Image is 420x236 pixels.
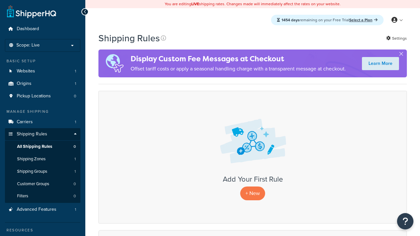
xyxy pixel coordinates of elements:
[5,141,80,153] li: All Shipping Rules
[5,190,80,202] a: Filters 0
[74,169,76,174] span: 1
[5,116,80,128] a: Carriers 1
[5,23,80,35] a: Dashboard
[17,193,28,199] span: Filters
[362,57,399,70] a: Learn More
[5,204,80,216] li: Advanced Features
[5,166,80,178] li: Shipping Groups
[98,32,160,45] h1: Shipping Rules
[75,207,76,212] span: 1
[5,65,80,77] a: Websites 1
[5,141,80,153] a: All Shipping Rules 0
[74,93,76,99] span: 0
[5,65,80,77] li: Websites
[17,26,39,32] span: Dashboard
[5,78,80,90] li: Origins
[17,93,51,99] span: Pickup Locations
[73,193,76,199] span: 0
[5,178,80,190] a: Customer Groups 0
[17,169,47,174] span: Shipping Groups
[16,43,40,48] span: Scope: Live
[5,128,80,203] li: Shipping Rules
[75,119,76,125] span: 1
[5,190,80,202] li: Filters
[73,144,76,149] span: 0
[5,153,80,165] a: Shipping Zones 1
[105,175,400,183] h3: Add Your First Rule
[73,181,76,187] span: 0
[191,1,199,7] b: LIVE
[5,166,80,178] a: Shipping Groups 1
[240,187,265,200] p: + New
[7,5,56,18] a: ShipperHQ Home
[17,181,49,187] span: Customer Groups
[17,156,46,162] span: Shipping Zones
[17,119,33,125] span: Carriers
[282,17,300,23] strong: 1454 days
[75,69,76,74] span: 1
[17,69,35,74] span: Websites
[17,207,56,212] span: Advanced Features
[5,90,80,102] li: Pickup Locations
[5,227,80,233] div: Resources
[271,15,384,25] div: remaining on your Free Trial
[131,53,346,64] h4: Display Custom Fee Messages at Checkout
[17,131,47,137] span: Shipping Rules
[5,116,80,128] li: Carriers
[5,58,80,64] div: Basic Setup
[5,78,80,90] a: Origins 1
[75,81,76,87] span: 1
[5,153,80,165] li: Shipping Zones
[5,204,80,216] a: Advanced Features 1
[17,81,31,87] span: Origins
[5,128,80,140] a: Shipping Rules
[5,109,80,114] div: Manage Shipping
[17,144,52,149] span: All Shipping Rules
[98,49,131,77] img: duties-banner-06bc72dcb5fe05cb3f9472aba00be2ae8eb53ab6f0d8bb03d382ba314ac3c341.png
[349,17,378,23] a: Select a Plan
[5,90,80,102] a: Pickup Locations 0
[386,34,407,43] a: Settings
[131,64,346,73] p: Offset tariff costs or apply a seasonal handling charge with a transparent message at checkout.
[74,156,76,162] span: 1
[397,213,413,229] button: Open Resource Center
[5,178,80,190] li: Customer Groups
